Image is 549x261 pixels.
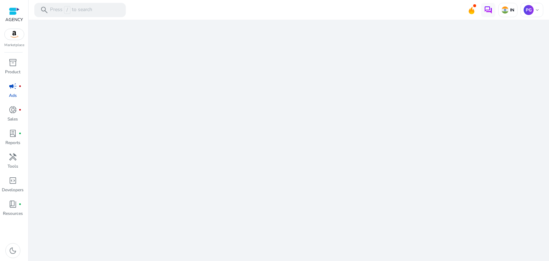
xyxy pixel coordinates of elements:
[9,105,17,114] span: donut_small
[9,176,17,185] span: code_blocks
[5,139,20,146] p: Reports
[5,29,24,40] img: amazon.svg
[40,6,49,14] span: search
[9,58,17,67] span: inventory_2
[9,92,17,99] p: Ads
[3,210,23,217] p: Resources
[64,6,70,14] span: /
[2,187,24,193] p: Developers
[4,43,24,48] p: Marketplace
[9,129,17,138] span: lab_profile
[524,5,534,15] p: PG
[501,6,509,14] img: in.svg
[19,85,21,88] span: fiber_manual_record
[19,132,21,135] span: fiber_manual_record
[5,16,23,23] p: AGENCY
[9,153,17,161] span: handyman
[19,108,21,111] span: fiber_manual_record
[50,6,92,14] p: Press to search
[5,69,20,75] p: Product
[8,163,18,169] p: Tools
[9,246,17,255] span: dark_mode
[9,200,17,208] span: book_4
[8,116,18,122] p: Sales
[509,7,514,13] p: IN
[19,203,21,206] span: fiber_manual_record
[534,7,540,13] span: keyboard_arrow_down
[9,82,17,90] span: campaign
